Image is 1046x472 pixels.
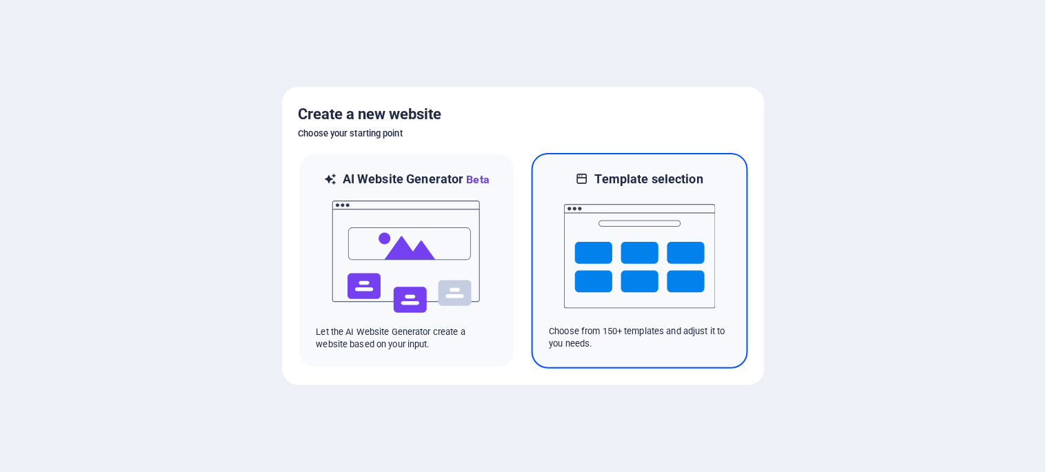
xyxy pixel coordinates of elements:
h6: Template selection [595,171,703,187]
div: Template selectionChoose from 150+ templates and adjust it to you needs. [532,153,748,369]
h6: Choose your starting point [299,125,748,142]
span: Beta [464,173,490,186]
img: ai [331,188,483,326]
div: AI Website GeneratorBetaaiLet the AI Website Generator create a website based on your input. [299,153,515,369]
p: Choose from 150+ templates and adjust it to you needs. [550,325,730,350]
h5: Create a new website [299,103,748,125]
p: Let the AI Website Generator create a website based on your input. [316,326,497,351]
h6: AI Website Generator [343,171,490,188]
